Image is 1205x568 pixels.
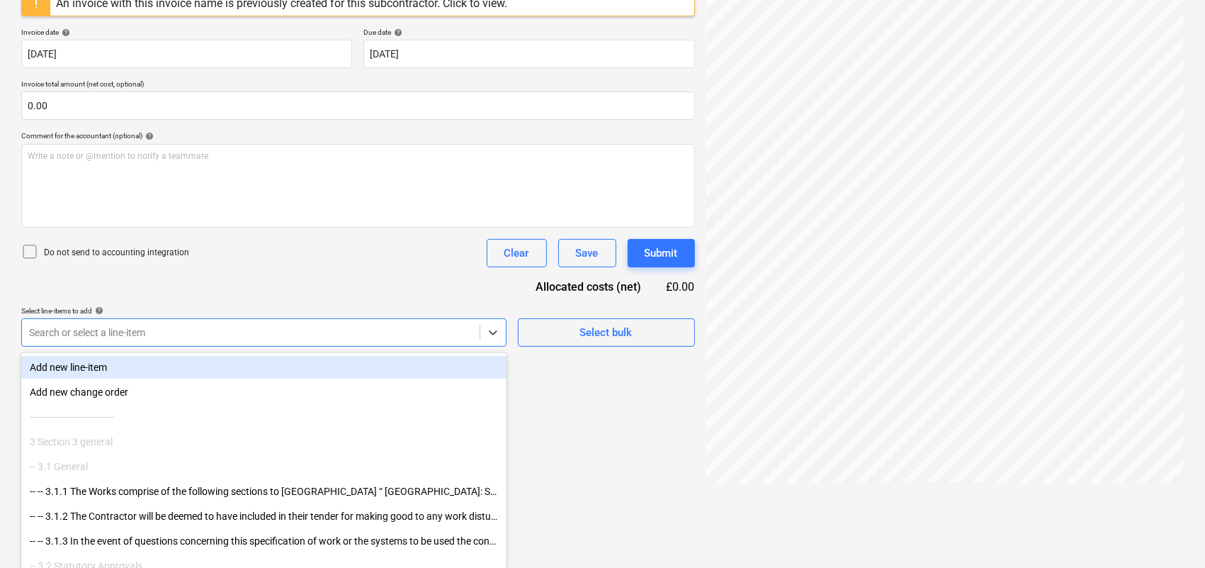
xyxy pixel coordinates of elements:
[21,455,507,478] div: -- 3.1 General
[21,356,507,379] div: Add new line-item
[21,480,507,503] div: -- -- 3.1.1 The Works comprise of the following sections to North Kent College “ Hadlow Campus: S...
[21,430,507,453] div: 3 Section 3 general
[21,91,695,120] input: Invoice total amount (net cost, optional)
[504,244,529,262] div: Clear
[21,306,507,316] div: Select line-items to add
[92,306,103,315] span: help
[511,279,664,295] div: Allocated costs (net)
[21,131,695,140] div: Comment for the accountant (optional)
[518,318,695,347] button: Select bulk
[142,132,154,140] span: help
[21,480,507,503] div: -- -- 3.1.1 The Works comprise of the following sections to [GEOGRAPHIC_DATA] “ [GEOGRAPHIC_DATA]...
[576,244,599,262] div: Save
[1134,500,1205,568] iframe: Chat Widget
[487,239,547,267] button: Clear
[21,40,352,68] input: Invoice date not specified
[21,28,352,37] div: Invoice date
[21,381,507,403] div: Add new change order
[21,406,507,428] div: ------------------------------
[21,530,507,552] div: -- -- 3.1.3 In the event of questions concerning this specification of work or the systems to be ...
[558,239,616,267] button: Save
[628,239,695,267] button: Submit
[21,505,507,528] div: -- -- 3.1.2 The Contractor will be deemed to have included in their tender for making good to any...
[363,40,694,68] input: Due date not specified
[645,244,678,262] div: Submit
[59,28,70,37] span: help
[580,323,633,342] div: Select bulk
[44,247,189,259] p: Do not send to accounting integration
[664,279,695,295] div: £0.00
[21,79,695,91] p: Invoice total amount (net cost, optional)
[391,28,402,37] span: help
[363,28,694,37] div: Due date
